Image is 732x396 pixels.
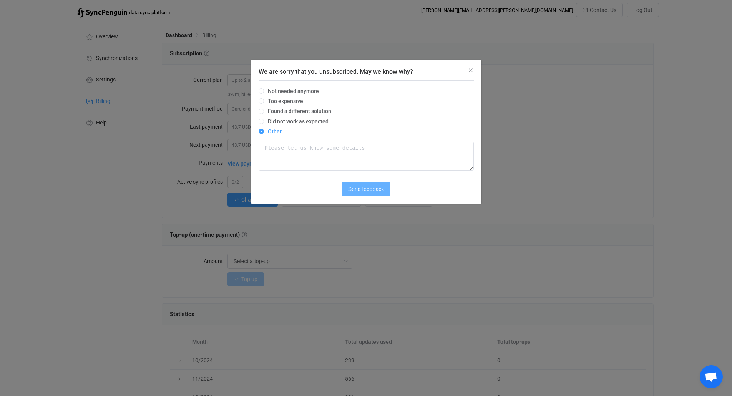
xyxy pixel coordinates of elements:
span: Found a different solution [264,108,331,114]
span: Did not work as expected [264,118,329,124]
span: Send feedback [348,186,384,192]
div: Open chat [700,365,723,388]
span: Other [264,128,282,134]
div: We are sorry that you unsubscribed. May we know why? [251,60,481,204]
span: Too expensive [264,98,303,104]
span: Not needed anymore [264,88,319,94]
span: We are sorry that you unsubscribed. May we know why? [259,68,413,75]
button: Send feedback [342,182,390,196]
button: Close [468,67,474,74]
